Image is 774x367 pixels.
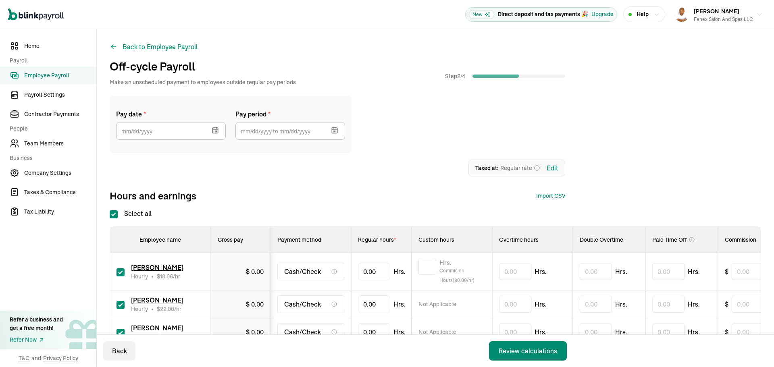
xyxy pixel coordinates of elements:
[157,272,180,280] span: /hr
[734,328,774,367] iframe: Chat Widget
[445,72,469,80] span: Step 2 / 4
[393,327,406,337] span: Hrs.
[499,263,531,280] input: 0.00
[235,122,345,140] input: mm/dd/yyyy to mm/dd/yyyy
[19,354,29,362] span: T&C
[499,296,531,313] input: 0.00
[10,124,92,133] span: People
[24,91,96,99] span: Payroll Settings
[110,58,296,75] h1: Off-cycle Payroll
[131,263,183,272] span: [PERSON_NAME]
[694,16,753,23] div: Fenex Salon and Spas LLC
[497,10,588,19] p: Direct deposit and tax payments 🎉
[489,341,567,361] button: Review calculations
[732,263,772,280] input: 0.00
[358,323,390,341] input: TextInput
[24,110,96,118] span: Contractor Payments
[499,323,531,340] input: 0.00
[615,327,627,337] span: Hrs.
[500,164,532,172] span: rate
[652,263,685,280] input: 0.00
[580,263,612,280] input: 0.00
[103,341,135,361] button: Back
[160,305,174,313] span: 22.00
[246,327,264,337] div: $
[151,305,154,313] span: •
[652,296,685,313] input: 0.00
[439,266,485,285] span: Commision Hours ($ 0.00 /hr)
[418,300,456,308] span: Not Applicable
[24,71,96,80] span: Employee Payroll
[469,10,494,19] span: New
[24,139,96,148] span: Team Members
[418,328,456,336] span: Not Applicable
[547,163,558,173] button: Edit
[615,299,627,309] span: Hrs.
[151,272,154,280] span: •
[499,236,539,243] span: Overtime hours
[246,267,264,276] div: $
[725,327,728,337] span: $
[157,333,174,340] span: $
[10,315,63,332] div: Refer a business and get a free month!
[725,299,728,309] span: $
[131,305,148,313] span: Hourly
[8,3,64,26] nav: Global
[24,42,96,50] span: Home
[615,267,627,276] span: Hrs.
[475,164,499,172] span: Taxed at:
[235,109,345,119] label: Pay period
[160,273,173,280] span: 18.66
[110,209,152,218] label: Select all
[688,299,700,309] span: Hrs.
[499,346,557,356] div: Review calculations
[110,42,198,52] button: Back to Employee Payroll
[418,236,485,244] div: Custom hours
[652,323,685,340] input: 0.00
[131,272,148,280] span: Hourly
[536,192,565,200] button: Import CSV
[157,273,173,280] span: $
[623,6,665,22] button: Help
[535,299,547,309] span: Hrs.
[43,354,78,362] span: Privacy Policy
[535,327,547,337] span: Hrs.
[277,236,321,243] span: Payment method
[110,78,296,86] span: Make an unscheduled payment to employees outside regular pay periods
[580,236,639,244] div: Double Overtime
[500,164,520,172] span: regular
[732,296,772,313] input: 0.00
[218,236,264,244] div: Gross pay
[131,324,183,332] span: [PERSON_NAME]
[24,207,96,216] span: Tax Liability
[10,336,63,344] a: Refer Now
[110,189,196,202] span: Hours and earnings
[591,10,614,19] button: Upgrade
[151,333,154,341] span: •
[24,188,96,197] span: Taxes & Compliance
[439,258,485,266] span: Hrs.
[10,154,92,162] span: Business
[637,10,649,19] span: Help
[732,323,772,340] input: 0.00
[284,267,321,276] span: Cash/Check
[652,236,711,244] div: Paid Time Off
[358,263,390,280] input: TextInput
[160,333,174,340] span: 20.66
[725,236,756,243] span: Commission
[580,323,612,340] input: 0.00
[131,333,148,341] span: Hourly
[10,56,92,65] span: Payroll
[131,296,183,304] span: [PERSON_NAME]
[694,8,739,15] span: [PERSON_NAME]
[535,267,547,276] span: Hrs.
[116,109,226,119] label: Pay date
[358,236,396,243] span: Regular hours
[157,305,181,313] span: /hr
[580,296,612,313] input: 0.00
[157,305,174,313] span: $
